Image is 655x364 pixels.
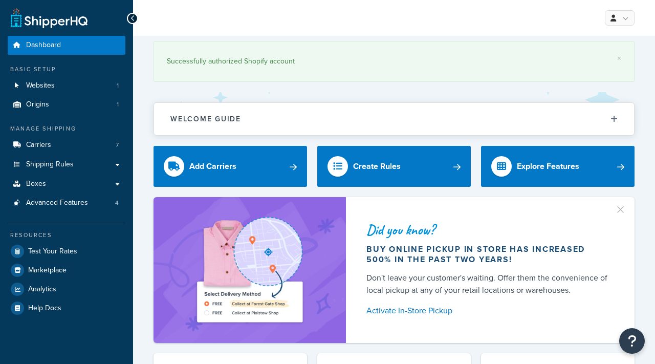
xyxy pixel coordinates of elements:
div: Add Carriers [189,159,236,174]
div: Create Rules [353,159,401,174]
a: Activate In-Store Pickup [366,304,610,318]
span: Dashboard [26,41,61,50]
li: Carriers [8,136,125,155]
a: Advanced Features4 [8,194,125,212]
div: Manage Shipping [8,124,125,133]
div: Successfully authorized Shopify account [167,54,621,69]
span: 7 [116,141,119,149]
a: Origins1 [8,95,125,114]
span: Shipping Rules [26,160,74,169]
li: Origins [8,95,125,114]
a: Boxes [8,175,125,194]
h2: Welcome Guide [170,115,241,123]
span: 1 [117,100,119,109]
span: Websites [26,81,55,90]
a: Test Your Rates [8,242,125,261]
span: Analytics [28,285,56,294]
span: Marketplace [28,266,67,275]
span: 1 [117,81,119,90]
li: Advanced Features [8,194,125,212]
button: Welcome Guide [154,103,634,135]
a: Explore Features [481,146,635,187]
button: Open Resource Center [619,328,645,354]
a: Shipping Rules [8,155,125,174]
a: Help Docs [8,299,125,317]
li: Websites [8,76,125,95]
span: Boxes [26,180,46,188]
div: Buy online pickup in store has increased 500% in the past two years! [366,244,610,265]
a: Create Rules [317,146,471,187]
a: Add Carriers [154,146,307,187]
span: Advanced Features [26,199,88,207]
a: × [617,54,621,62]
div: Basic Setup [8,65,125,74]
span: 4 [115,199,119,207]
a: Carriers7 [8,136,125,155]
img: ad-shirt-map-b0359fc47e01cab431d101c4b569394f6a03f54285957d908178d52f29eb9668.png [173,212,326,328]
span: Test Your Rates [28,247,77,256]
div: Resources [8,231,125,240]
span: Help Docs [28,304,61,313]
a: Analytics [8,280,125,298]
a: Websites1 [8,76,125,95]
span: Carriers [26,141,51,149]
div: Did you know? [366,223,610,237]
a: Marketplace [8,261,125,280]
a: Dashboard [8,36,125,55]
span: Origins [26,100,49,109]
div: Explore Features [517,159,579,174]
div: Don't leave your customer's waiting. Offer them the convenience of local pickup at any of your re... [366,272,610,296]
